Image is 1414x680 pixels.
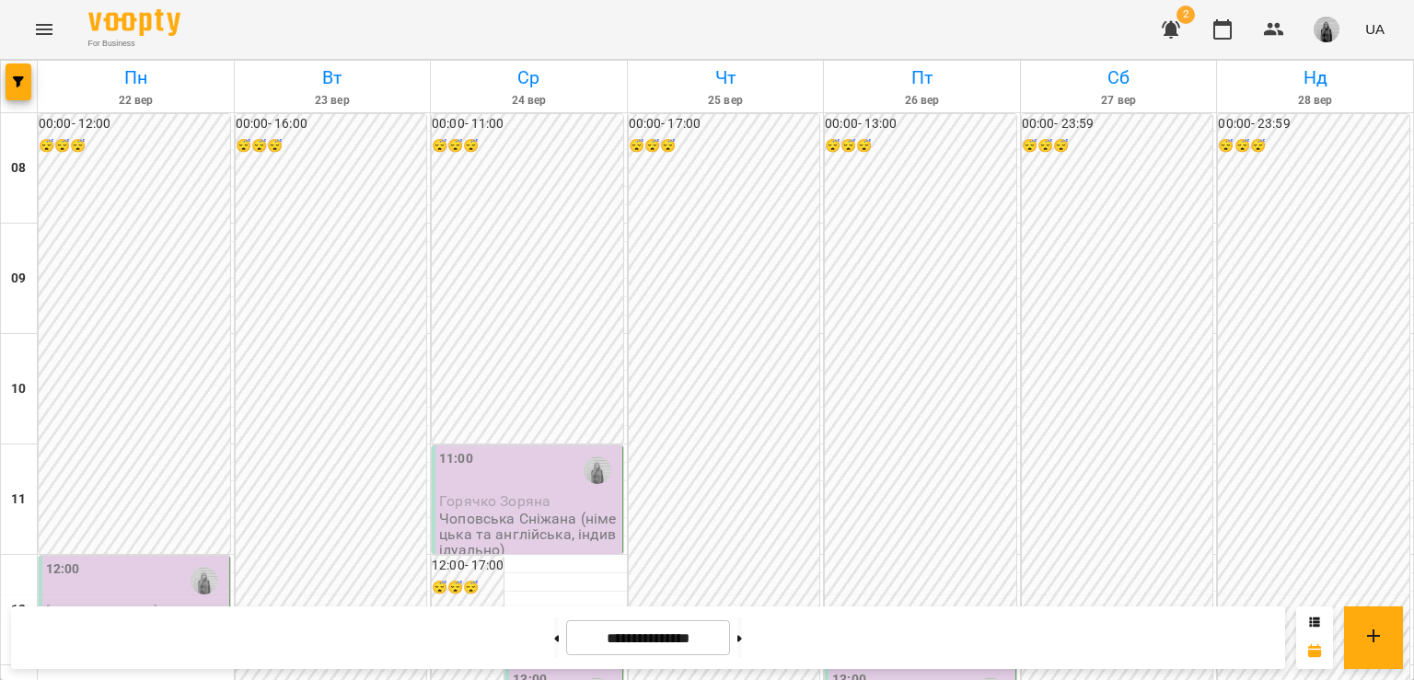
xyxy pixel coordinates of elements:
[1022,136,1213,156] h6: 😴😴😴
[1024,92,1214,109] h6: 27 вер
[39,136,230,156] h6: 😴😴😴
[236,114,427,134] h6: 00:00 - 16:00
[439,511,619,559] p: Чоповська Сніжана (німецька та англійська, індивідуально)
[584,456,611,484] img: Чоповська Сніжана (н, а)
[432,556,504,576] h6: 12:00 - 17:00
[41,92,231,109] h6: 22 вер
[439,449,473,469] label: 11:00
[434,92,624,109] h6: 24 вер
[1220,63,1410,92] h6: Нд
[1358,12,1392,46] button: UA
[825,136,1016,156] h6: 😴😴😴
[88,38,180,50] span: For Business
[1218,114,1409,134] h6: 00:00 - 23:59
[825,114,1016,134] h6: 00:00 - 13:00
[88,9,180,36] img: Voopty Logo
[827,92,1017,109] h6: 26 вер
[238,92,428,109] h6: 23 вер
[432,136,623,156] h6: 😴😴😴
[439,492,551,510] span: Горячко Зоряна
[1024,63,1214,92] h6: Сб
[191,567,218,594] img: Чоповська Сніжана (н, а)
[11,490,26,510] h6: 11
[1176,6,1195,24] span: 2
[236,136,427,156] h6: 😴😴😴
[238,63,428,92] h6: Вт
[827,63,1017,92] h6: Пт
[631,63,821,92] h6: Чт
[629,114,820,134] h6: 00:00 - 17:00
[631,92,821,109] h6: 25 вер
[11,269,26,289] h6: 09
[434,63,624,92] h6: Ср
[1218,136,1409,156] h6: 😴😴😴
[22,7,66,52] button: Menu
[11,379,26,399] h6: 10
[432,114,623,134] h6: 00:00 - 11:00
[629,136,820,156] h6: 😴😴😴
[41,63,231,92] h6: Пн
[1314,17,1339,42] img: 465148d13846e22f7566a09ee851606a.jpeg
[1220,92,1410,109] h6: 28 вер
[39,114,230,134] h6: 00:00 - 12:00
[432,578,504,598] h6: 😴😴😴
[1365,19,1385,39] span: UA
[1022,114,1213,134] h6: 00:00 - 23:59
[46,559,80,580] label: 12:00
[11,158,26,179] h6: 08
